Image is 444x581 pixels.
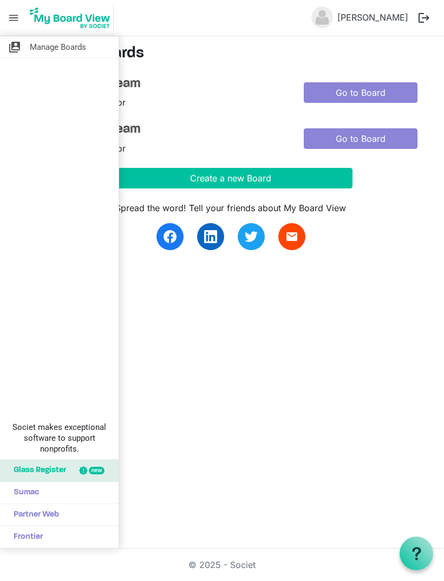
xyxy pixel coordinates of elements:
a: © 2025 - Societ [188,559,256,570]
span: switch_account [8,36,21,58]
button: logout [413,6,435,29]
img: twitter.svg [245,230,258,243]
span: email [285,230,298,243]
span: Frontier [8,526,43,548]
div: new [89,467,105,474]
span: Manage Boards [30,36,86,58]
a: Leadership Team [44,76,288,92]
span: Societ makes exceptional software to support nonprofits. [5,422,114,454]
a: [PERSON_NAME] [333,6,413,28]
img: facebook.svg [164,230,177,243]
a: Go to Board [304,128,417,149]
span: menu [3,8,24,28]
span: Glass Register [8,460,66,481]
a: email [278,223,305,250]
div: Spread the word! Tell your friends about My Board View [109,201,352,214]
span: Partner Web [8,504,59,526]
img: no-profile-picture.svg [311,6,333,28]
img: linkedin.svg [204,230,217,243]
span: Sumac [8,482,39,504]
a: Leadership Team [44,122,288,138]
img: My Board View Logo [27,4,114,31]
button: Create a new Board [109,168,352,188]
a: Go to Board [304,82,417,103]
a: My Board View Logo [27,4,118,31]
h3: Manage Boards [36,45,435,63]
